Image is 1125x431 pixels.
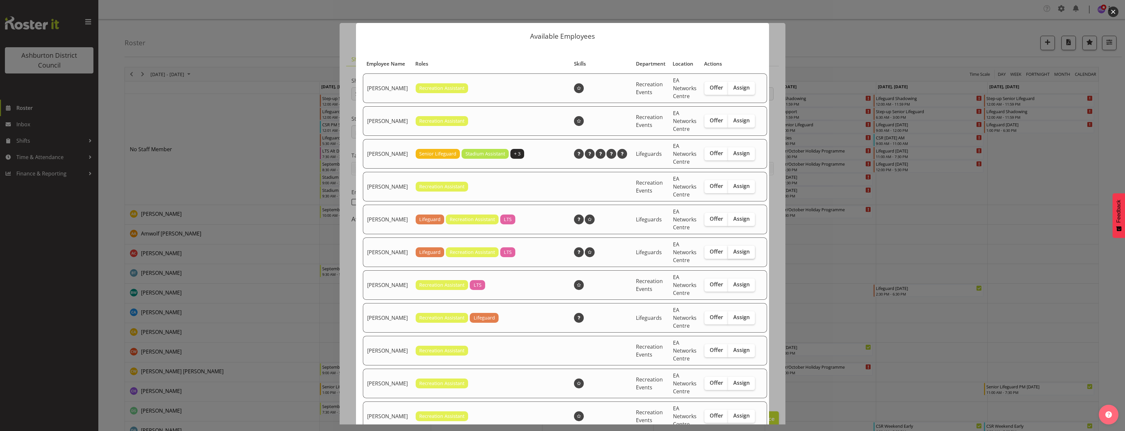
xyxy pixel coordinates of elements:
[710,281,723,288] span: Offer
[450,249,495,256] span: Recreation Assistant
[733,412,750,419] span: Assign
[574,60,628,68] div: Skills
[733,215,750,222] span: Assign
[636,249,662,256] span: Lifeguards
[636,216,662,223] span: Lifeguards
[363,401,412,431] td: [PERSON_NAME]
[419,117,464,125] span: Recreation Assistant
[710,150,723,156] span: Offer
[636,113,663,129] span: Recreation Events
[363,106,412,136] td: [PERSON_NAME]
[673,60,697,68] div: Location
[710,347,723,353] span: Offer
[504,216,512,223] span: LTS
[733,117,750,124] span: Assign
[363,270,412,300] td: [PERSON_NAME]
[474,281,482,289] span: LTS
[419,347,464,354] span: Recreation Assistant
[673,77,697,100] span: EA Networks Centre
[415,60,566,68] div: Roles
[710,248,723,255] span: Offer
[636,150,662,157] span: Lifeguards
[704,60,755,68] div: Actions
[710,314,723,320] span: Offer
[636,343,663,358] span: Recreation Events
[363,73,412,103] td: [PERSON_NAME]
[366,60,408,68] div: Employee Name
[514,150,521,157] span: + 3
[673,274,697,297] span: EA Networks Centre
[710,215,723,222] span: Offer
[1116,200,1122,223] span: Feedback
[465,150,505,157] span: Stadium Assistant
[504,249,512,256] span: LTS
[363,205,412,234] td: [PERSON_NAME]
[673,110,697,133] span: EA Networks Centre
[733,314,750,320] span: Assign
[733,150,750,156] span: Assign
[673,372,697,395] span: EA Networks Centre
[636,60,665,68] div: Department
[710,380,723,386] span: Offer
[1113,193,1125,238] button: Feedback - Show survey
[419,380,464,387] span: Recreation Assistant
[733,347,750,353] span: Assign
[733,281,750,288] span: Assign
[636,409,663,424] span: Recreation Events
[363,237,412,267] td: [PERSON_NAME]
[363,139,412,169] td: [PERSON_NAME]
[673,241,697,264] span: EA Networks Centre
[419,281,464,289] span: Recreation Assistant
[363,336,412,365] td: [PERSON_NAME]
[710,117,723,124] span: Offer
[363,172,412,201] td: [PERSON_NAME]
[419,314,464,321] span: Recreation Assistant
[419,413,464,420] span: Recreation Assistant
[733,183,750,189] span: Assign
[363,303,412,333] td: [PERSON_NAME]
[419,183,464,190] span: Recreation Assistant
[363,369,412,398] td: [PERSON_NAME]
[673,175,697,198] span: EA Networks Centre
[673,208,697,231] span: EA Networks Centre
[636,277,663,293] span: Recreation Events
[636,179,663,194] span: Recreation Events
[419,85,464,92] span: Recreation Assistant
[733,248,750,255] span: Assign
[710,183,723,189] span: Offer
[419,150,456,157] span: Senior Lifeguard
[474,314,495,321] span: Lifeguard
[419,216,441,223] span: Lifeguard
[673,339,697,362] span: EA Networks Centre
[733,380,750,386] span: Assign
[636,314,662,321] span: Lifeguards
[450,216,495,223] span: Recreation Assistant
[636,81,663,96] span: Recreation Events
[673,142,697,165] span: EA Networks Centre
[733,84,750,91] span: Assign
[636,376,663,391] span: Recreation Events
[673,306,697,329] span: EA Networks Centre
[710,84,723,91] span: Offer
[673,405,697,428] span: EA Networks Centre
[1105,411,1112,418] img: help-xxl-2.png
[710,412,723,419] span: Offer
[363,33,762,40] p: Available Employees
[419,249,441,256] span: Lifeguard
